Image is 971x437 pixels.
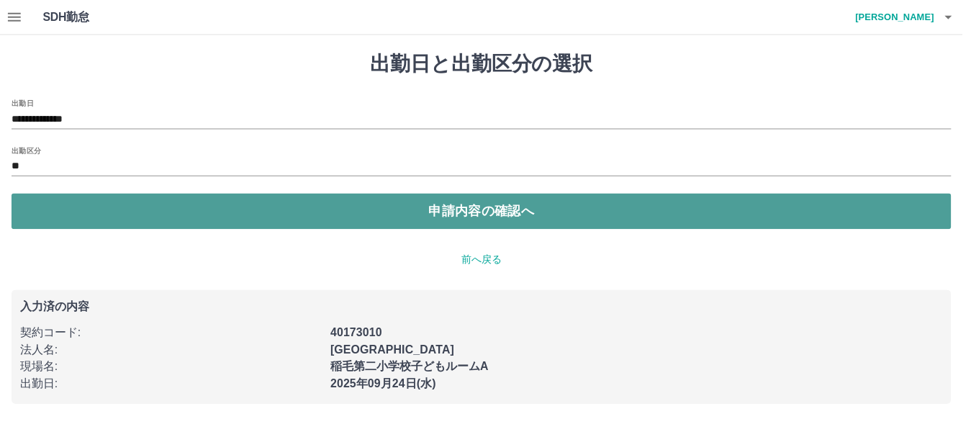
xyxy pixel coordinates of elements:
[20,344,325,361] p: 法人名 :
[333,364,493,376] b: 稲毛第二小学校子どもルームA
[20,304,951,315] p: 入力済の内容
[20,379,325,396] p: 出勤日 :
[20,361,325,379] p: 現場名 :
[12,146,42,157] label: 出勤区分
[12,53,959,77] h1: 出勤日と出勤区分の選択
[333,329,385,341] b: 40173010
[12,195,959,231] button: 申請内容の確認へ
[12,254,959,269] p: 前へ戻る
[333,346,459,359] b: [GEOGRAPHIC_DATA]
[12,99,35,109] label: 出勤日
[20,327,325,344] p: 契約コード :
[333,381,440,393] b: 2025年09月24日(水)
